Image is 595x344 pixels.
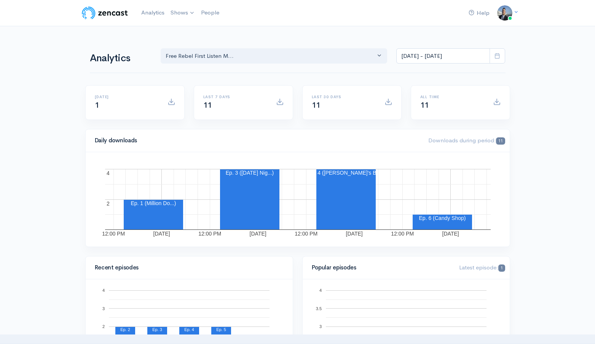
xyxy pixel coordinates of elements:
span: 11 [312,100,321,110]
div: Free Rebel First Listen M... [166,52,376,61]
img: ZenCast Logo [81,5,129,21]
text: 3 [102,306,104,311]
img: ... [497,5,512,21]
a: Help [466,5,493,21]
text: 12:00 PM [295,231,317,237]
text: Ep. 2 [120,327,130,332]
svg: A chart. [95,161,501,237]
span: 11 [420,100,429,110]
text: [DATE] [442,231,459,237]
h4: Popular episodes [312,264,450,271]
h6: [DATE] [95,95,158,99]
text: 4 [107,170,110,176]
a: Analytics [138,5,167,21]
text: [DATE] [249,231,266,237]
text: 2 [102,324,104,329]
text: 3.5 [316,306,321,311]
text: 4 [102,288,104,293]
text: Ep. 4 ([PERSON_NAME]'s Br...) [308,170,384,176]
h1: Analytics [90,53,152,64]
h6: Last 7 days [203,95,267,99]
text: Ep. 5 [216,327,226,332]
text: 12:00 PM [102,231,125,237]
text: 12:00 PM [198,231,221,237]
text: Ep. 3 [152,327,162,332]
a: People [198,5,222,21]
span: 11 [203,100,212,110]
span: 11 [496,137,505,145]
text: Ep. 6 (Candy Shop) [419,215,466,221]
h6: Last 30 days [312,95,375,99]
h4: Recent episodes [95,264,279,271]
a: Shows [167,5,198,21]
span: 1 [95,100,99,110]
span: Downloads during period: [428,137,505,144]
span: 1 [498,264,505,272]
h4: Daily downloads [95,137,420,144]
text: 2 [107,201,110,207]
button: Free Rebel First Listen M... [161,48,388,64]
text: 4 [319,288,321,293]
text: Ep. 3 ([DATE] Nig...) [225,170,274,176]
text: [DATE] [153,231,170,237]
text: Ep. 1 (Million Do...) [131,200,176,206]
text: [DATE] [346,231,362,237]
text: 12:00 PM [391,231,414,237]
input: analytics date range selector [396,48,490,64]
text: Ep. 4 [184,327,194,332]
h6: All time [420,95,484,99]
span: Latest episode: [459,264,505,271]
text: 3 [319,324,321,329]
